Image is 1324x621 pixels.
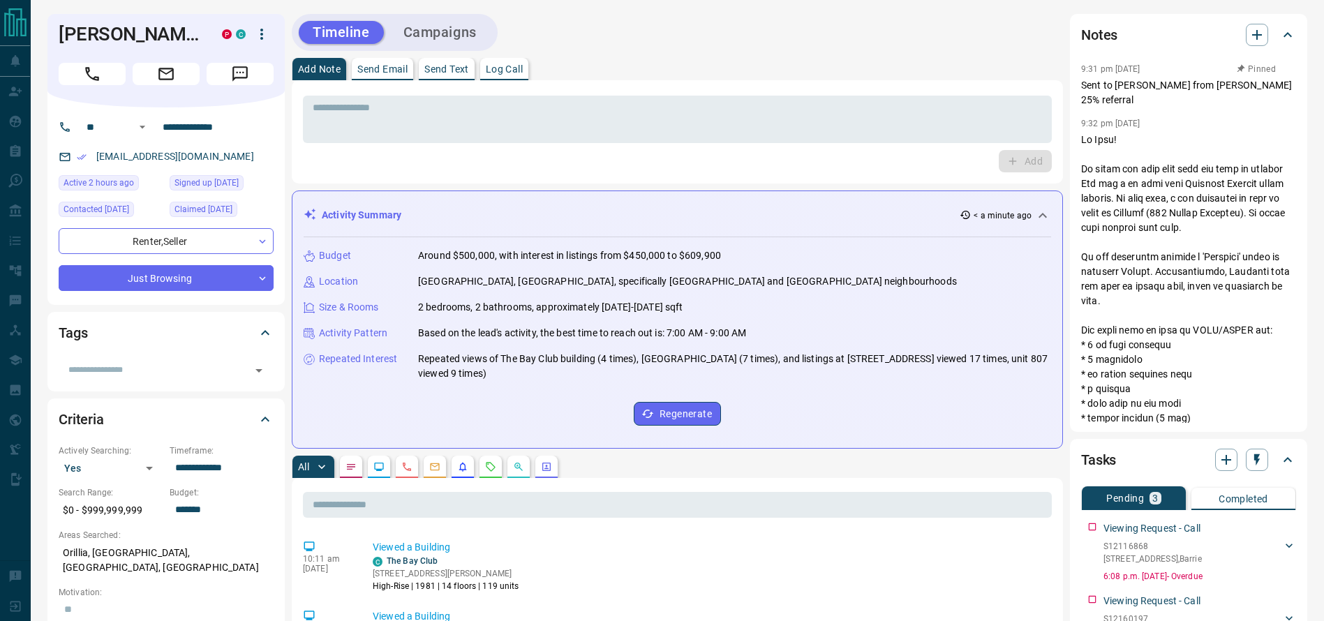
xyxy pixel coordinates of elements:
p: Size & Rooms [319,300,379,315]
button: Open [249,361,269,380]
h2: Tags [59,322,87,344]
span: Claimed [DATE] [174,202,232,216]
div: Sat Aug 24 2024 [59,202,163,221]
div: Just Browsing [59,265,274,291]
p: Actively Searching: [59,444,163,457]
div: Tasks [1081,443,1296,477]
div: Sat May 03 2025 [170,202,274,221]
p: 9:32 pm [DATE] [1081,119,1140,128]
span: Active 2 hours ago [64,176,134,190]
p: 10:11 am [303,554,352,564]
p: 3 [1152,493,1158,503]
button: Open [134,119,151,135]
div: S12116868[STREET_ADDRESS],Barrie [1103,537,1296,568]
p: Add Note [298,64,341,74]
p: Viewing Request - Call [1103,521,1200,536]
h2: Criteria [59,408,104,431]
span: Email [133,63,200,85]
span: Contacted [DATE] [64,202,129,216]
p: Based on the lead's activity, the best time to reach out is: 7:00 AM - 9:00 AM [418,326,746,341]
button: Timeline [299,21,384,44]
div: Criteria [59,403,274,436]
p: Orillia, [GEOGRAPHIC_DATA], [GEOGRAPHIC_DATA], [GEOGRAPHIC_DATA] [59,541,274,579]
p: Location [319,274,358,289]
div: condos.ca [236,29,246,39]
button: Pinned [1236,63,1277,75]
p: Activity Summary [322,208,401,223]
p: [DATE] [303,564,352,574]
h2: Notes [1081,24,1117,46]
p: $0 - $999,999,999 [59,499,163,522]
a: The Bay Club [387,556,438,566]
span: Message [207,63,274,85]
p: High-Rise | 1981 | 14 floors | 119 units [373,580,519,592]
svg: Emails [429,461,440,472]
p: Sent to [PERSON_NAME] from [PERSON_NAME] 25% referral [1081,78,1296,107]
svg: Listing Alerts [457,461,468,472]
h1: [PERSON_NAME] [59,23,201,45]
p: 6:08 p.m. [DATE] - Overdue [1103,570,1296,583]
h2: Tasks [1081,449,1116,471]
p: Search Range: [59,486,163,499]
svg: Requests [485,461,496,472]
p: Around $500,000, with interest in listings from $450,000 to $609,900 [418,248,721,263]
div: condos.ca [373,557,382,567]
div: property.ca [222,29,232,39]
div: Notes [1081,18,1296,52]
div: Tags [59,316,274,350]
p: Activity Pattern [319,326,387,341]
button: Campaigns [389,21,491,44]
svg: Calls [401,461,412,472]
p: Send Text [424,64,469,74]
p: Viewing Request - Call [1103,594,1200,608]
a: [EMAIL_ADDRESS][DOMAIN_NAME] [96,151,254,162]
p: Send Email [357,64,408,74]
svg: Notes [345,461,357,472]
button: Regenerate [634,402,721,426]
p: Pending [1106,493,1144,503]
p: Areas Searched: [59,529,274,541]
p: Motivation: [59,586,274,599]
svg: Agent Actions [541,461,552,472]
p: All [298,462,309,472]
p: < a minute ago [974,209,1032,222]
p: 9:31 pm [DATE] [1081,64,1140,74]
p: Budget: [170,486,274,499]
div: Tue Sep 16 2025 [59,175,163,195]
p: S12116868 [1103,540,1202,553]
p: [STREET_ADDRESS] , Barrie [1103,553,1202,565]
div: Fri Oct 08 2021 [170,175,274,195]
svg: Opportunities [513,461,524,472]
p: 2 bedrooms, 2 bathrooms, approximately [DATE]-[DATE] sqft [418,300,683,315]
p: Timeframe: [170,444,274,457]
div: Activity Summary< a minute ago [304,202,1051,228]
p: Repeated views of The Bay Club building (4 times), [GEOGRAPHIC_DATA] (7 times), and listings at [... [418,352,1051,381]
span: Call [59,63,126,85]
div: Yes [59,457,163,479]
p: Budget [319,248,351,263]
p: Repeated Interest [319,352,397,366]
svg: Email Verified [77,152,87,162]
p: Log Call [486,64,523,74]
p: Completed [1219,494,1268,504]
svg: Lead Browsing Activity [373,461,385,472]
p: Viewed a Building [373,540,1046,555]
p: [STREET_ADDRESS][PERSON_NAME] [373,567,519,580]
span: Signed up [DATE] [174,176,239,190]
div: Renter , Seller [59,228,274,254]
p: [GEOGRAPHIC_DATA], [GEOGRAPHIC_DATA], specifically [GEOGRAPHIC_DATA] and [GEOGRAPHIC_DATA] neighb... [418,274,957,289]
